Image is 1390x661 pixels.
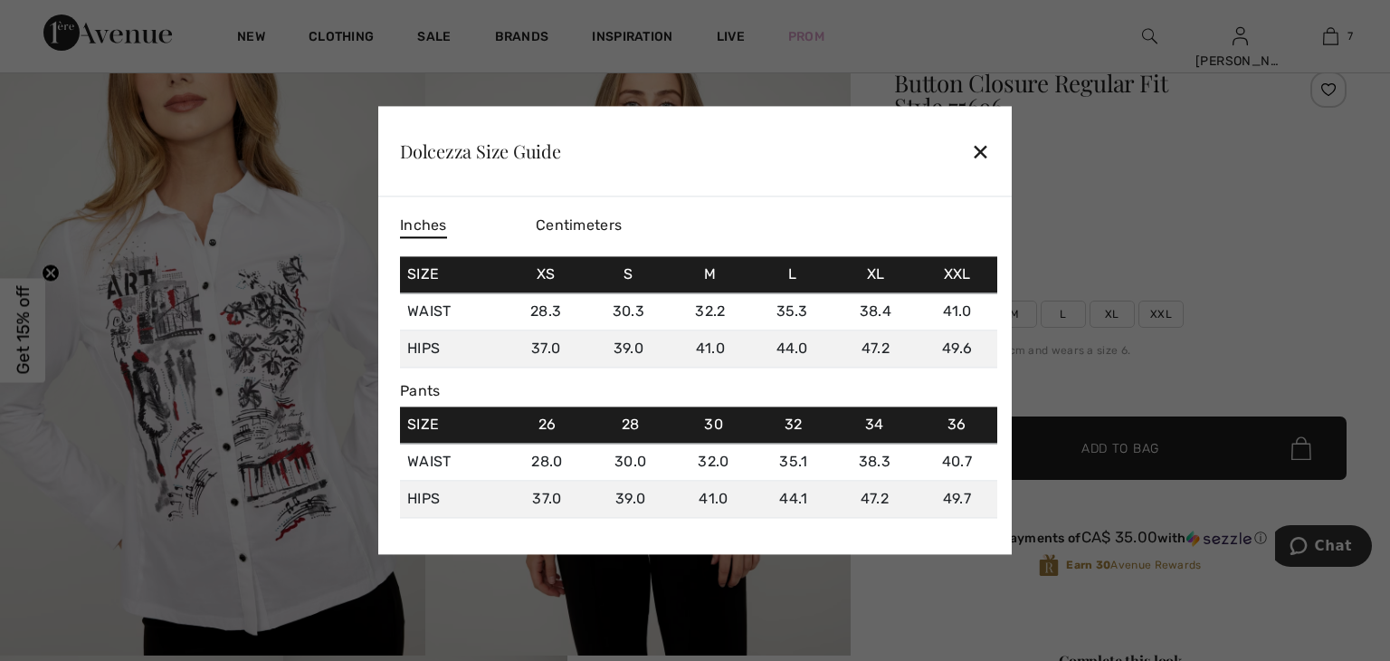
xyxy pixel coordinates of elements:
td: 38.4 [833,293,917,330]
td: 28 [588,407,672,445]
td: 38.3 [833,444,917,481]
td: 39.0 [588,481,672,518]
td: 36 [917,407,997,445]
td: 41.0 [671,330,751,368]
td: XXL [917,256,997,293]
span: Centimeters [536,216,622,234]
td: 39.0 [586,330,670,368]
td: XS [505,256,586,293]
td: Hips [400,481,506,518]
td: 40.7 [917,444,997,481]
div: ✕ [971,132,990,170]
td: 30.3 [586,293,670,330]
td: M [671,256,751,293]
td: 35.1 [755,444,833,481]
td: 32.0 [672,444,755,481]
td: XL [833,256,917,293]
td: 30.0 [588,444,672,481]
td: 32 [755,407,833,445]
td: Size [400,256,505,293]
td: 44.1 [755,481,833,518]
td: Size [400,407,506,445]
td: 41.0 [917,293,997,330]
span: Chat [40,13,77,29]
td: Hips [400,330,505,368]
td: 34 [833,407,917,445]
span: Inches [400,215,447,238]
td: 28.3 [505,293,586,330]
td: 47.2 [833,481,917,518]
td: 47.2 [833,330,917,368]
td: 44.0 [750,330,833,368]
td: 37.0 [505,330,586,368]
td: 30 [672,407,755,445]
div: Dolcezza Size Guide [400,142,561,160]
td: 41.0 [672,481,755,518]
td: 35.3 [750,293,833,330]
td: 49.7 [917,481,997,518]
td: 32.2 [671,293,751,330]
td: 26 [506,407,588,445]
div: Pants [400,382,997,399]
td: Waist [400,293,505,330]
td: S [586,256,670,293]
td: 37.0 [506,481,588,518]
td: 49.6 [917,330,997,368]
td: L [750,256,833,293]
td: Waist [400,444,506,481]
td: 28.0 [506,444,588,481]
